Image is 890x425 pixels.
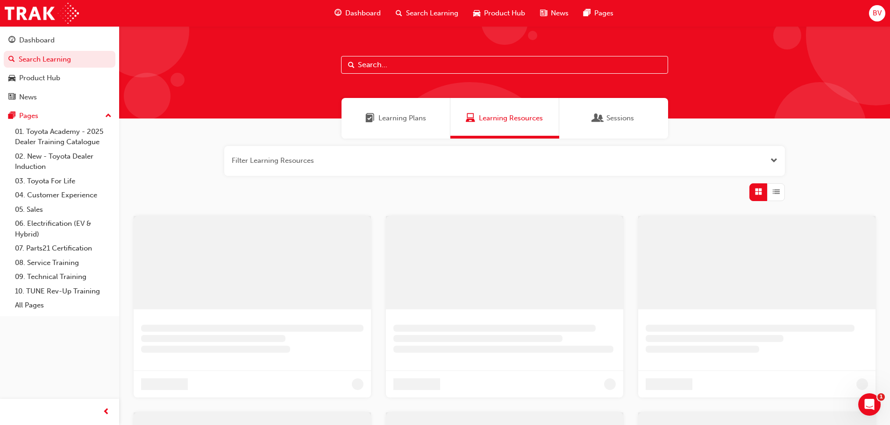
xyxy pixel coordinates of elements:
[327,4,388,23] a: guage-iconDashboard
[593,113,603,124] span: Sessions
[4,89,115,106] a: News
[8,56,15,64] span: search-icon
[11,174,115,188] a: 03. Toyota For Life
[606,113,634,124] span: Sessions
[341,56,668,74] input: Search...
[378,113,426,124] span: Learning Plans
[755,187,762,197] span: Grid
[4,70,115,87] a: Product Hub
[540,7,547,19] span: news-icon
[8,36,15,45] span: guage-icon
[479,113,543,124] span: Learning Resources
[4,30,115,107] button: DashboardSearch LearningProduct HubNews
[4,107,115,125] button: Pages
[559,98,668,139] a: SessionsSessions
[4,32,115,49] a: Dashboard
[869,5,885,21] button: BV
[8,112,15,120] span: pages-icon
[533,4,576,23] a: news-iconNews
[770,155,777,166] button: Open the filter
[858,393,881,416] iframe: Intercom live chat
[11,284,115,299] a: 10. TUNE Rev-Up Training
[11,216,115,241] a: 06. Electrification (EV & Hybrid)
[345,8,381,19] span: Dashboard
[5,3,79,24] img: Trak
[4,51,115,68] a: Search Learning
[8,74,15,83] span: car-icon
[450,98,559,139] a: Learning ResourcesLearning Resources
[466,113,475,124] span: Learning Resources
[348,60,355,70] span: Search
[19,35,55,46] div: Dashboard
[11,125,115,149] a: 01. Toyota Academy - 2025 Dealer Training Catalogue
[103,406,110,418] span: prev-icon
[388,4,466,23] a: search-iconSearch Learning
[19,111,38,121] div: Pages
[877,393,885,401] span: 1
[11,241,115,256] a: 07. Parts21 Certification
[11,188,115,202] a: 04. Customer Experience
[873,8,882,19] span: BV
[594,8,613,19] span: Pages
[576,4,621,23] a: pages-iconPages
[8,93,15,102] span: news-icon
[335,7,342,19] span: guage-icon
[406,8,458,19] span: Search Learning
[396,7,402,19] span: search-icon
[19,92,37,103] div: News
[11,202,115,217] a: 05. Sales
[365,113,375,124] span: Learning Plans
[473,7,480,19] span: car-icon
[773,187,780,197] span: List
[466,4,533,23] a: car-iconProduct Hub
[11,270,115,284] a: 09. Technical Training
[19,73,60,84] div: Product Hub
[11,298,115,313] a: All Pages
[105,110,112,122] span: up-icon
[11,256,115,270] a: 08. Service Training
[342,98,450,139] a: Learning PlansLearning Plans
[11,149,115,174] a: 02. New - Toyota Dealer Induction
[551,8,569,19] span: News
[584,7,591,19] span: pages-icon
[484,8,525,19] span: Product Hub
